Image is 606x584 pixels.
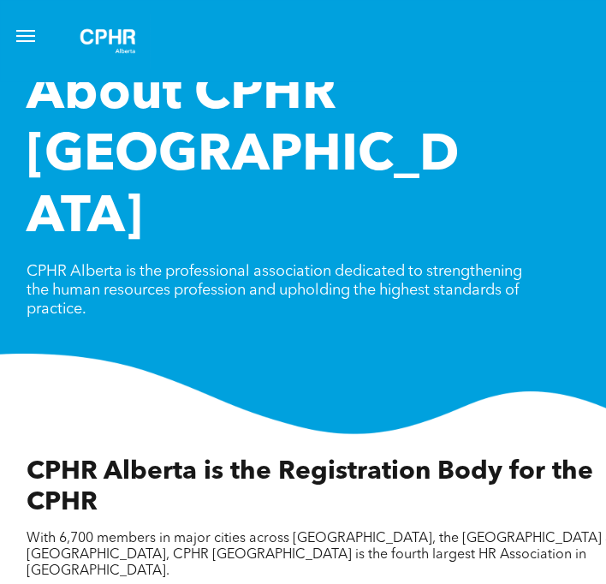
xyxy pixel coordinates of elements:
[27,264,522,317] span: CPHR Alberta is the professional association dedicated to strengthening the human resources profe...
[65,14,151,69] img: A white background with a few lines on it
[27,69,459,244] span: About CPHR [GEOGRAPHIC_DATA]
[27,459,593,515] span: CPHR Alberta is the Registration Body for the CPHR
[9,19,43,53] button: menu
